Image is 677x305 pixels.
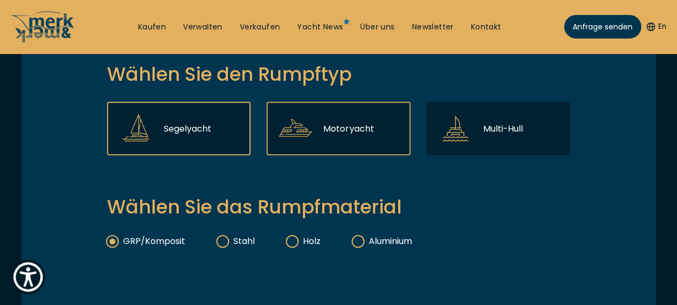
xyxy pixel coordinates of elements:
label: Holz [287,235,321,247]
p: Segelyacht [164,122,211,135]
button: En [646,21,666,32]
p: Wählen Sie das Rumpfmaterial [107,193,570,221]
a: Yacht News [297,22,343,33]
p: Wählen Sie den Rumpftyp [107,60,570,88]
a: Über uns [360,22,394,33]
a: Verkaufen [240,22,280,33]
label: Stahl [217,235,255,247]
a: Kontakt [471,22,501,33]
label: Aluminium [353,235,412,247]
button: Show Accessibility Preferences [11,260,45,294]
p: Motoryacht [323,122,374,135]
label: GRP/Komposit [107,235,185,247]
a: Newsletter [412,22,454,33]
span: Anfrage senden [573,21,633,33]
a: Verwalten [183,22,223,33]
a: Kaufen [138,22,166,33]
a: Anfrage senden [564,15,641,39]
p: Multi-Hull [483,122,523,135]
